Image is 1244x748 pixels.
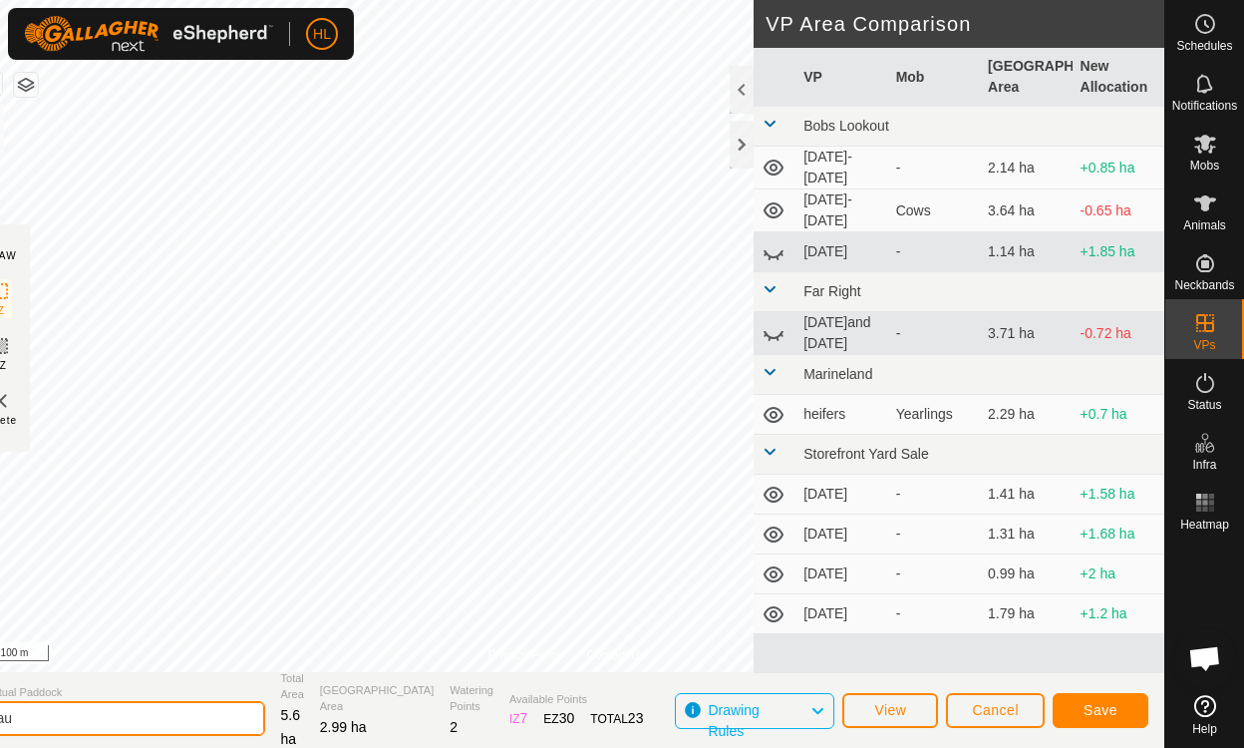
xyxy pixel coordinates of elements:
td: 2.14 ha [980,147,1072,189]
span: Bobs Lookout [803,118,889,134]
div: - [896,603,972,624]
span: VPs [1193,339,1215,351]
td: [DATE]-[DATE] [795,147,887,189]
th: VP [795,48,887,107]
span: Mobs [1190,160,1219,172]
div: - [896,158,972,179]
div: Cows [896,200,972,221]
div: Yearlings [896,404,972,425]
span: Status [1187,399,1221,411]
div: - [896,241,972,262]
th: New Allocation [1073,48,1164,107]
th: Mob [888,48,980,107]
td: [DATE]-[DATE] [795,189,887,232]
span: HL [313,24,331,45]
td: +1.85 ha [1073,232,1164,272]
span: Save [1084,702,1117,718]
a: Contact Us [586,646,645,664]
span: Available Points [509,691,644,708]
div: TOTAL [590,708,643,729]
img: Gallagher Logo [24,16,273,52]
td: heifers [795,395,887,435]
div: - [896,563,972,584]
div: EZ [543,708,574,729]
td: +1.68 ha [1073,515,1164,555]
a: Open chat [1175,628,1235,688]
td: +0.7 ha [1073,395,1164,435]
span: Marineland [803,366,872,382]
div: - [896,484,972,505]
button: Save [1053,693,1148,728]
span: Cancel [972,702,1019,718]
td: [DATE]and [DATE] [795,312,887,355]
td: 2.29 ha [980,395,1072,435]
td: -0.72 ha [1073,312,1164,355]
span: Notifications [1172,100,1237,112]
td: +0.85 ha [1073,147,1164,189]
td: 1.79 ha [980,594,1072,634]
span: [GEOGRAPHIC_DATA] Area [320,682,435,715]
span: 7 [520,710,528,726]
a: Help [1165,687,1244,743]
span: Animals [1183,219,1226,231]
td: 3.64 ha [980,189,1072,232]
td: 3.71 ha [980,312,1072,355]
td: +1.58 ha [1073,475,1164,515]
span: 2.99 ha [320,719,367,735]
span: Total Area [281,670,304,703]
span: Watering Points [450,682,493,715]
td: [DATE] [795,232,887,272]
span: 2 [450,719,458,735]
td: [DATE] [795,555,887,594]
button: Map Layers [14,73,38,97]
span: 23 [628,710,644,726]
td: +1.2 ha [1073,594,1164,634]
td: -0.65 ha [1073,189,1164,232]
a: Privacy Policy [488,646,563,664]
span: Storefront Yard Sale [803,446,929,462]
td: +2 ha [1073,555,1164,594]
td: 1.14 ha [980,232,1072,272]
h2: VP Area Comparison [766,12,1164,36]
div: - [896,524,972,545]
div: - [896,323,972,344]
span: Schedules [1176,40,1232,52]
span: Drawing Rules [708,702,759,739]
span: Heatmap [1180,519,1229,531]
span: 5.6 ha [281,707,300,747]
td: [DATE] [795,594,887,634]
span: Help [1192,723,1217,735]
td: 0.99 ha [980,555,1072,594]
td: 1.41 ha [980,475,1072,515]
div: IZ [509,708,527,729]
button: Cancel [946,693,1045,728]
td: [DATE] [795,475,887,515]
th: [GEOGRAPHIC_DATA] Area [980,48,1072,107]
td: [DATE] [795,515,887,555]
button: View [842,693,938,728]
span: Infra [1192,459,1216,471]
span: Neckbands [1174,279,1234,291]
span: 30 [559,710,575,726]
span: Far Right [803,283,861,299]
span: View [874,702,906,718]
td: 1.31 ha [980,515,1072,555]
